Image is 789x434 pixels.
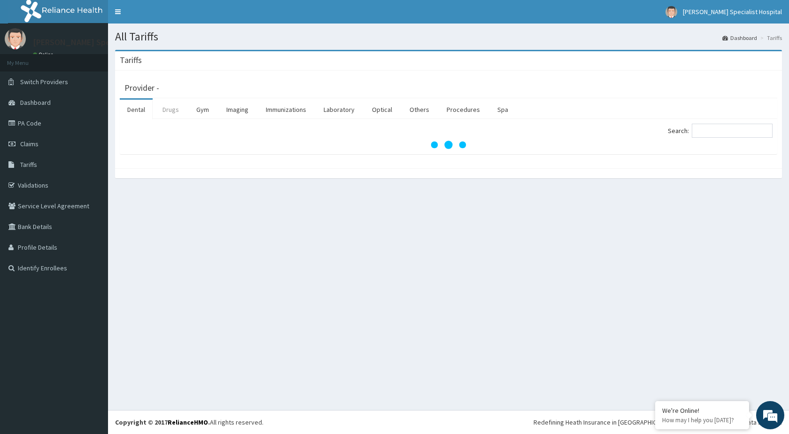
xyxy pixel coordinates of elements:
h1: All Tariffs [115,31,782,43]
a: Imaging [219,100,256,119]
a: Laboratory [316,100,362,119]
span: Claims [20,140,39,148]
a: Online [33,51,55,58]
a: Procedures [439,100,487,119]
svg: audio-loading [430,126,467,164]
a: Dental [120,100,153,119]
a: Dashboard [722,34,757,42]
a: Drugs [155,100,186,119]
img: User Image [5,28,26,49]
a: Others [402,100,437,119]
p: How may I help you today? [662,416,742,424]
span: Switch Providers [20,78,68,86]
a: Optical [364,100,400,119]
a: Immunizations [258,100,314,119]
a: RelianceHMO [168,418,208,426]
span: Tariffs [20,160,37,169]
li: Tariffs [758,34,782,42]
span: [PERSON_NAME] Specialist Hospital [683,8,782,16]
p: [PERSON_NAME] Specialist Hospital [33,38,165,47]
a: Spa [490,100,516,119]
img: User Image [665,6,677,18]
footer: All rights reserved. [108,410,789,434]
h3: Tariffs [120,56,142,64]
a: Gym [189,100,217,119]
label: Search: [668,124,773,138]
div: Redefining Heath Insurance in [GEOGRAPHIC_DATA] using Telemedicine and Data Science! [534,418,782,427]
span: Dashboard [20,98,51,107]
h3: Provider - [124,84,159,92]
input: Search: [692,124,773,138]
strong: Copyright © 2017 . [115,418,210,426]
div: We're Online! [662,406,742,415]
